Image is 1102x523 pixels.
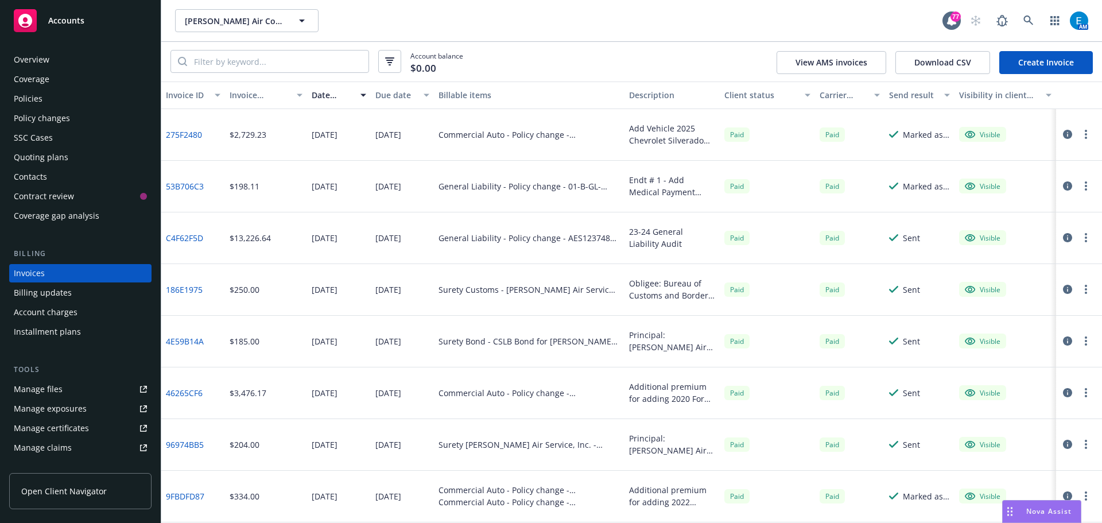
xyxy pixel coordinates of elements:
a: Coverage gap analysis [9,207,152,225]
a: Contract review [9,187,152,206]
a: 4E59B14A [166,335,204,347]
a: 186E1975 [166,284,203,296]
div: Due date [375,89,417,101]
span: Paid [820,231,845,245]
div: Paid [724,231,750,245]
span: Paid [724,127,750,142]
div: Sent [903,387,920,399]
a: 46265CF6 [166,387,203,399]
a: Installment plans [9,323,152,341]
button: Invoice amount [225,82,308,109]
div: Paid [724,282,750,297]
div: Sent [903,439,920,451]
a: Start snowing [964,9,987,32]
div: Policies [14,90,42,108]
div: $13,226.64 [230,232,271,244]
a: 275F2480 [166,129,202,141]
div: Principal: [PERSON_NAME] Air Conditioning, Inc. Obligee: CA Contractors License Board Bond Amount... [629,329,715,353]
span: Accounts [48,16,84,25]
div: Paid [724,334,750,348]
div: Paid [820,282,845,297]
span: $0.00 [410,61,436,76]
div: [DATE] [375,439,401,451]
div: [DATE] [312,490,337,502]
div: Surety Customs - [PERSON_NAME] Air Service, Inc. - Airport Security Bond - 0849226 [439,284,620,296]
div: $198.11 [230,180,259,192]
div: Paid [820,489,845,503]
a: 53B706C3 [166,180,204,192]
button: Invoice ID [161,82,225,109]
div: Paid [724,179,750,193]
div: [DATE] [375,387,401,399]
div: [DATE] [312,335,337,347]
div: Billable items [439,89,620,101]
div: $3,476.17 [230,387,266,399]
span: Manage exposures [9,400,152,418]
div: Sent [903,335,920,347]
div: Date issued [312,89,354,101]
a: SSC Cases [9,129,152,147]
div: Visible [965,388,1000,398]
div: Manage exposures [14,400,87,418]
a: Account charges [9,303,152,321]
div: Coverage [14,70,49,88]
div: Sent [903,284,920,296]
div: Paid [820,334,845,348]
button: Billable items [434,82,624,109]
button: Client status [720,82,815,109]
a: 96974BB5 [166,439,204,451]
div: SSC Cases [14,129,53,147]
div: Overview [14,51,49,69]
div: General Liability - Policy change - AES1237488-00 [439,232,620,244]
div: Policy changes [14,109,70,127]
div: $334.00 [230,490,259,502]
div: [DATE] [312,232,337,244]
div: Obligee: Bureau of Customs and Border Protection Bond Amount: $25,000.00 Desc: Airport Security B... [629,277,715,301]
div: Surety Bond - CSLB Bond for [PERSON_NAME] Air Conditioning - 5938975 [439,335,620,347]
a: Manage claims [9,439,152,457]
div: Tools [9,364,152,375]
div: Commercial Auto - Policy change - BW03STR2400480 00 [439,387,620,399]
div: $250.00 [230,284,259,296]
div: [DATE] [312,387,337,399]
div: Manage BORs [14,458,68,476]
div: [DATE] [375,129,401,141]
button: Download CSV [895,51,990,74]
div: [DATE] [312,129,337,141]
div: Sent [903,232,920,244]
div: Additional premium for adding 2020 Ford Transit Van VIN# [US_VEHICLE_IDENTIFICATION_NUMBER]. Than... [629,381,715,405]
button: Date issued [307,82,371,109]
div: $204.00 [230,439,259,451]
div: Visible [965,439,1000,450]
button: Send result [884,82,954,109]
div: Billing updates [14,284,72,302]
div: Quoting plans [14,148,68,166]
a: Quoting plans [9,148,152,166]
div: Visible [965,129,1000,140]
a: Contacts [9,168,152,186]
div: Principal: [PERSON_NAME] Air Service Inc Obligee: [US_STATE] Contractors State License Board Bond... [629,432,715,456]
a: Manage certificates [9,419,152,437]
div: Contacts [14,168,47,186]
div: Visible [965,491,1000,501]
img: photo [1070,11,1088,30]
span: Paid [820,179,845,193]
div: Visible [965,284,1000,295]
span: Paid [724,437,750,452]
a: Billing updates [9,284,152,302]
div: Add Vehicle 2025 Chevrolet Silverado 1500 VIN# [US_VEHICLE_IDENTIFICATION_NUMBER] [629,122,715,146]
a: Manage files [9,380,152,398]
div: Paid [724,489,750,503]
div: Drag to move [1003,501,1017,522]
div: $2,729.23 [230,129,266,141]
div: Send result [889,89,937,101]
div: Paid [724,386,750,400]
a: Search [1017,9,1040,32]
div: Paid [820,437,845,452]
div: Endt # 1 - Add Medical Payment Limit [629,174,715,198]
